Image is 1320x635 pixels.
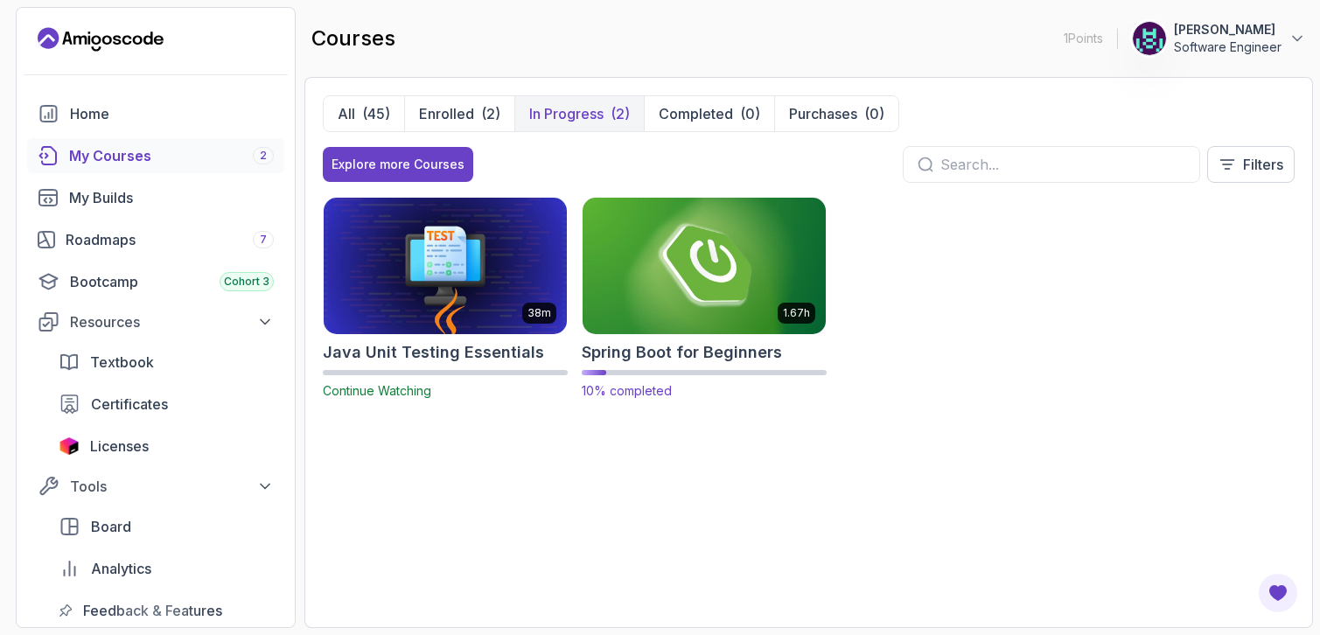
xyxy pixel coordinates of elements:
[48,509,284,544] a: board
[224,275,269,289] span: Cohort 3
[514,96,644,131] button: In Progress(2)
[260,149,267,163] span: 2
[260,233,267,247] span: 7
[27,306,284,338] button: Resources
[362,103,390,124] div: (45)
[1243,154,1283,175] p: Filters
[582,383,672,398] span: 10% completed
[27,138,284,173] a: courses
[27,96,284,131] a: home
[27,222,284,257] a: roadmaps
[91,558,151,579] span: Analytics
[576,194,832,337] img: Spring Boot for Beginners card
[90,352,154,373] span: Textbook
[70,103,274,124] div: Home
[83,600,222,621] span: Feedback & Features
[481,103,500,124] div: (2)
[1174,38,1282,56] p: Software Engineer
[611,103,630,124] div: (2)
[332,156,464,173] div: Explore more Courses
[91,394,168,415] span: Certificates
[1064,30,1103,47] p: 1 Points
[323,383,431,398] span: Continue Watching
[70,271,274,292] div: Bootcamp
[70,311,274,332] div: Resources
[69,187,274,208] div: My Builds
[38,25,164,53] a: Landing page
[527,306,551,320] p: 38m
[323,340,544,365] h2: Java Unit Testing Essentials
[419,103,474,124] p: Enrolled
[338,103,355,124] p: All
[864,103,884,124] div: (0)
[27,471,284,502] button: Tools
[90,436,149,457] span: Licenses
[27,180,284,215] a: builds
[311,24,395,52] h2: courses
[1132,21,1306,56] button: user profile image[PERSON_NAME]Software Engineer
[69,145,274,166] div: My Courses
[70,476,274,497] div: Tools
[774,96,898,131] button: Purchases(0)
[529,103,604,124] p: In Progress
[1174,21,1282,38] p: [PERSON_NAME]
[1133,22,1166,55] img: user profile image
[644,96,774,131] button: Completed(0)
[91,516,131,537] span: Board
[48,551,284,586] a: analytics
[1257,572,1299,614] button: Open Feedback Button
[323,147,473,182] button: Explore more Courses
[48,345,284,380] a: textbook
[740,103,760,124] div: (0)
[783,306,810,320] p: 1.67h
[59,437,80,455] img: jetbrains icon
[48,429,284,464] a: licenses
[48,593,284,628] a: feedback
[940,154,1185,175] input: Search...
[48,387,284,422] a: certificates
[66,229,274,250] div: Roadmaps
[789,103,857,124] p: Purchases
[659,103,733,124] p: Completed
[27,264,284,299] a: bootcamp
[582,340,782,365] h2: Spring Boot for Beginners
[324,198,567,334] img: Java Unit Testing Essentials card
[1207,146,1295,183] button: Filters
[404,96,514,131] button: Enrolled(2)
[324,96,404,131] button: All(45)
